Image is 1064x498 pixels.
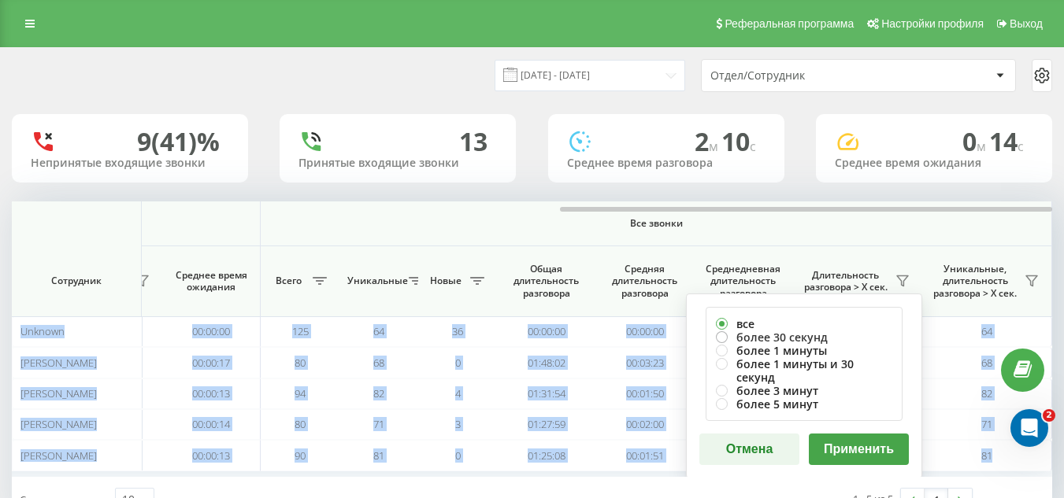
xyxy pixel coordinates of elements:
[295,448,306,463] span: 90
[162,378,261,409] td: 00:00:13
[20,417,97,431] span: [PERSON_NAME]
[962,124,989,158] span: 0
[497,378,595,409] td: 01:31:54
[981,448,992,463] span: 81
[981,356,992,370] span: 68
[373,448,384,463] span: 81
[716,397,892,411] label: более 5 минут
[295,417,306,431] span: 80
[595,409,694,440] td: 00:02:00
[298,157,497,170] div: Принятые входящие звонки
[20,448,97,463] span: [PERSON_NAME]
[373,356,384,370] span: 68
[607,263,682,300] span: Средняя длительность разговора
[455,448,461,463] span: 0
[716,357,892,384] label: более 1 минуты и 30 секунд
[706,263,780,300] span: Среднедневная длительность разговора
[497,347,595,378] td: 01:48:02
[455,386,461,400] span: 4
[292,324,309,338] span: 125
[981,386,992,400] span: 82
[725,17,854,30] span: Реферальная программа
[1018,138,1024,155] span: c
[31,157,229,170] div: Непринятые входящие звонки
[162,347,261,378] td: 00:00:17
[721,124,756,158] span: 10
[373,324,384,338] span: 64
[595,378,694,409] td: 00:01:50
[710,69,899,83] div: Отдел/Сотрудник
[716,344,892,357] label: более 1 минуты
[162,440,261,470] td: 00:00:13
[699,433,799,465] button: Отмена
[1010,17,1043,30] span: Выход
[269,275,308,287] span: Всего
[497,316,595,347] td: 00:00:00
[426,275,465,287] span: Новые
[595,316,694,347] td: 00:00:00
[295,356,306,370] span: 80
[373,386,384,400] span: 82
[295,386,306,400] span: 94
[20,386,97,400] span: [PERSON_NAME]
[1010,409,1048,447] iframe: Intercom live chat
[497,409,595,440] td: 01:27:59
[174,269,248,293] span: Среднее время ожидания
[20,356,97,370] span: [PERSON_NAME]
[20,324,65,338] span: Unknown
[347,275,404,287] span: Уникальные
[137,127,220,157] div: 9 (41)%
[497,440,595,470] td: 01:25:08
[835,157,1033,170] div: Среднее время ожидания
[977,138,989,155] span: м
[930,263,1020,300] span: Уникальные, длительность разговора > Х сек.
[981,324,992,338] span: 64
[809,433,909,465] button: Применить
[709,138,721,155] span: м
[509,263,584,300] span: Общая длительность разговора
[162,316,261,347] td: 00:00:00
[307,217,1005,230] span: Все звонки
[989,124,1024,158] span: 14
[595,347,694,378] td: 00:03:23
[716,330,892,344] label: более 30 секунд
[162,409,261,440] td: 00:00:14
[595,440,694,470] td: 00:01:51
[373,417,384,431] span: 71
[1043,409,1055,422] span: 2
[881,17,984,30] span: Настройки профиля
[716,384,892,397] label: более 3 минут
[750,138,756,155] span: c
[695,124,721,158] span: 2
[455,356,461,370] span: 0
[25,275,128,287] span: Сотрудник
[455,417,461,431] span: 3
[459,127,488,157] div: 13
[981,417,992,431] span: 71
[567,157,766,170] div: Среднее время разговора
[716,317,892,330] label: все
[452,324,463,338] span: 36
[800,269,891,293] span: Длительность разговора > Х сек.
